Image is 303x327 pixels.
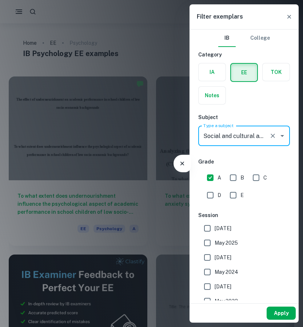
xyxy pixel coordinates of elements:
h6: Session [198,211,290,219]
button: TOK [263,63,290,81]
span: A [218,174,221,182]
button: Filter [175,156,190,171]
h6: Grade [198,158,290,166]
button: College [250,29,270,47]
h6: Category [198,51,290,59]
span: D [218,191,221,199]
span: C [263,174,267,182]
button: Apply [267,307,296,320]
span: E [240,191,244,199]
span: [DATE] [215,253,231,261]
button: IB [218,29,236,47]
button: Notes [199,87,226,104]
span: [DATE] [215,224,231,232]
span: May 2025 [215,239,238,247]
span: B [240,174,244,182]
button: Open [277,131,287,141]
h6: Filter exemplars [197,12,243,21]
button: EE [231,64,257,81]
span: May 2024 [215,268,238,276]
div: Filter type choice [218,29,270,47]
h6: Subject [198,113,290,121]
label: Type a subject [203,122,234,129]
button: Clear [268,131,278,141]
button: IA [199,63,226,81]
span: May 2023 [215,297,238,305]
span: [DATE] [215,283,231,291]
